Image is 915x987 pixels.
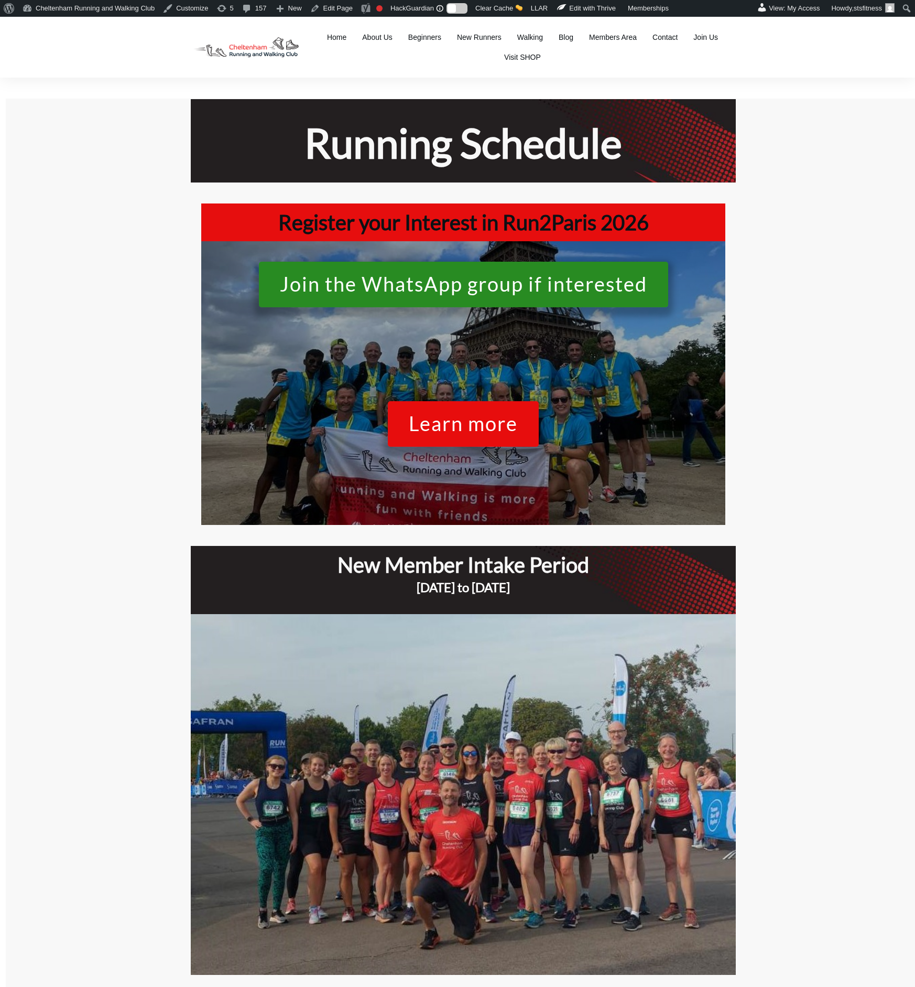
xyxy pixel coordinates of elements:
[202,116,725,169] h1: Running Schedule
[475,4,513,12] span: Clear Cache
[854,4,882,12] span: stsfitness
[259,262,668,307] a: Join the WhatsApp group if interested
[589,30,637,45] a: Members Area
[376,5,383,12] div: Focus keyphrase not set
[206,209,720,236] h1: Register your Interest in Run2Paris 2026
[457,30,502,45] a: New Runners
[388,401,539,447] a: Learn more
[185,30,307,65] img: Decathlon
[516,4,522,11] img: 🧽
[196,578,731,609] h3: [DATE] to [DATE]
[280,273,647,301] span: Join the WhatsApp group if interested
[693,30,718,45] a: Join Us
[327,30,346,45] a: Home
[362,30,393,45] a: About Us
[559,30,573,45] a: Blog
[408,30,441,45] a: Beginners
[504,50,541,65] a: Visit SHOP
[409,413,518,441] span: Learn more
[652,30,678,45] a: Contact
[196,551,731,578] h1: New Member Intake Period
[517,30,543,45] a: Walking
